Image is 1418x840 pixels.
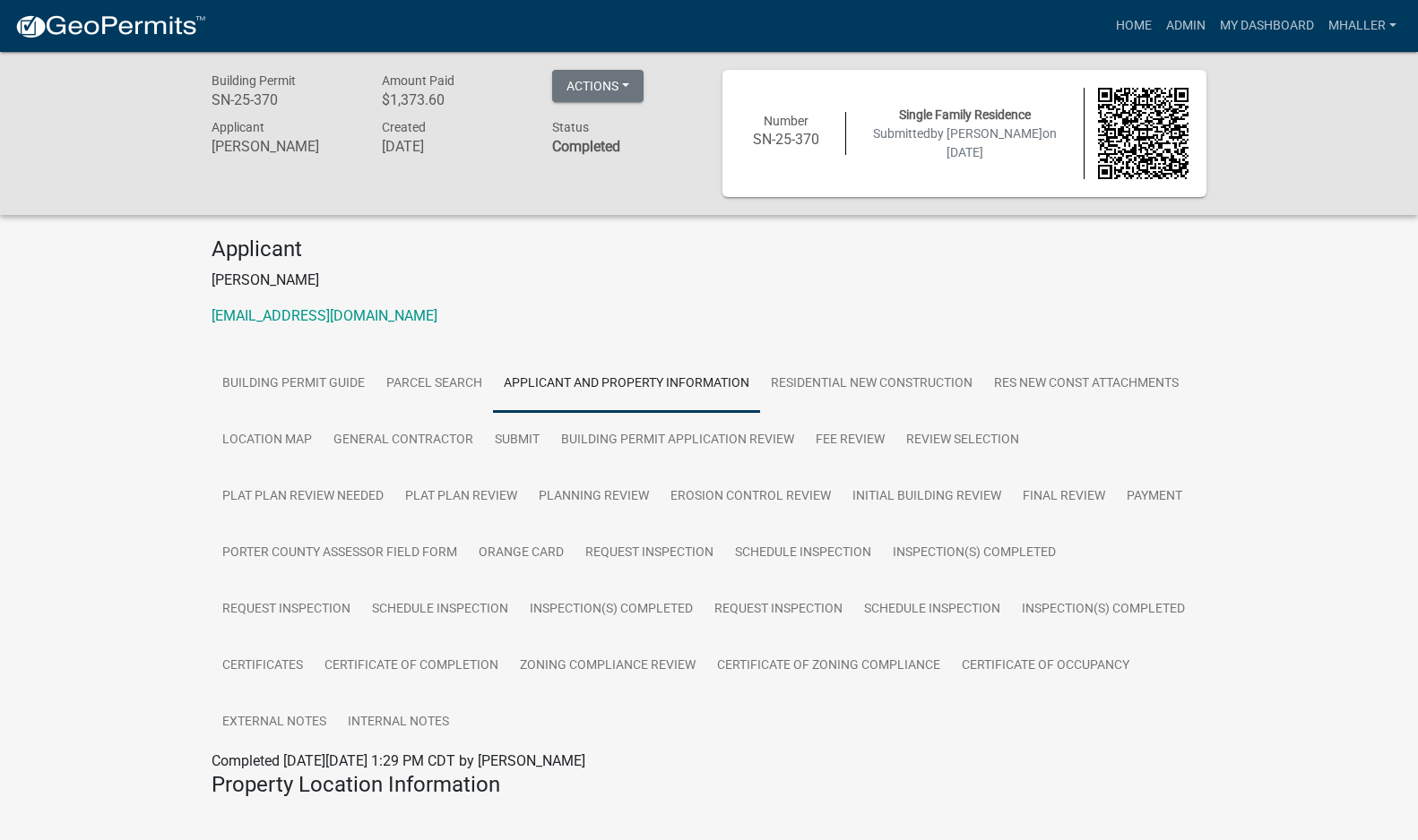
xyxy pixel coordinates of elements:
[337,694,460,751] a: Internal Notes
[528,468,660,526] a: Planning Review
[382,91,525,108] h6: $1,373.60
[930,126,1042,141] span: by [PERSON_NAME]
[212,525,468,582] a: Porter County Assessor Field Form
[1321,9,1404,43] a: mhaller
[552,138,620,155] strong: Completed
[468,525,575,582] a: Orange Card
[212,694,337,751] a: External Notes
[1213,9,1321,43] a: My Dashboard
[376,356,493,413] a: Parcel search
[805,412,895,469] a: Fee Review
[706,638,951,695] a: Certificate of Zoning Compliance
[704,581,853,639] a: Request Inspection
[1012,468,1116,526] a: Final Review
[212,120,264,134] span: Applicant
[724,525,882,582] a: Schedule Inspection
[1109,9,1159,43] a: Home
[552,120,589,134] span: Status
[382,120,426,134] span: Created
[212,581,361,639] a: Request Inspection
[212,638,314,695] a: Certificates
[509,638,706,695] a: Zoning Compliance Review
[323,412,484,469] a: General Contractor
[519,581,704,639] a: Inspection(s) Completed
[394,468,528,526] a: Plat Plan Review
[1159,9,1213,43] a: Admin
[882,525,1067,582] a: Inspection(s) Completed
[575,525,724,582] a: Request Inspection
[493,356,760,413] a: Applicant and Property Information
[842,468,1012,526] a: Initial Building Review
[740,131,832,148] h6: SN-25-370
[1098,88,1189,179] img: QR code
[760,356,983,413] a: Residential New Construction
[212,752,585,769] span: Completed [DATE][DATE] 1:29 PM CDT by [PERSON_NAME]
[1116,468,1193,526] a: Payment
[1011,581,1196,639] a: Inspection(s) Completed
[212,91,355,108] h6: SN-25-370
[895,412,1030,469] a: Review Selection
[983,356,1189,413] a: Res New Const Attachments
[899,107,1031,122] span: Single Family Residence
[550,412,805,469] a: Building Permit Application Review
[212,270,1206,291] p: [PERSON_NAME]
[951,638,1140,695] a: Certificate of Occupancy
[382,138,525,155] h6: [DATE]
[764,114,808,128] span: Number
[873,126,1057,159] span: Submitted on [DATE]
[382,73,454,88] span: Amount Paid
[552,70,644,102] button: Actions
[212,468,394,526] a: Plat Plan Review Needed
[212,236,1206,262] h4: Applicant
[314,638,509,695] a: Certificate of Completion
[484,412,550,469] a: Submit
[212,138,355,155] h6: [PERSON_NAME]
[212,772,1206,798] h4: Property Location Information
[212,356,376,413] a: Building Permit Guide
[853,581,1011,639] a: Schedule Inspection
[660,468,842,526] a: Erosion Control Review
[212,307,437,324] a: [EMAIL_ADDRESS][DOMAIN_NAME]
[212,73,296,88] span: Building Permit
[212,412,323,469] a: Location Map
[361,581,519,639] a: Schedule Inspection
